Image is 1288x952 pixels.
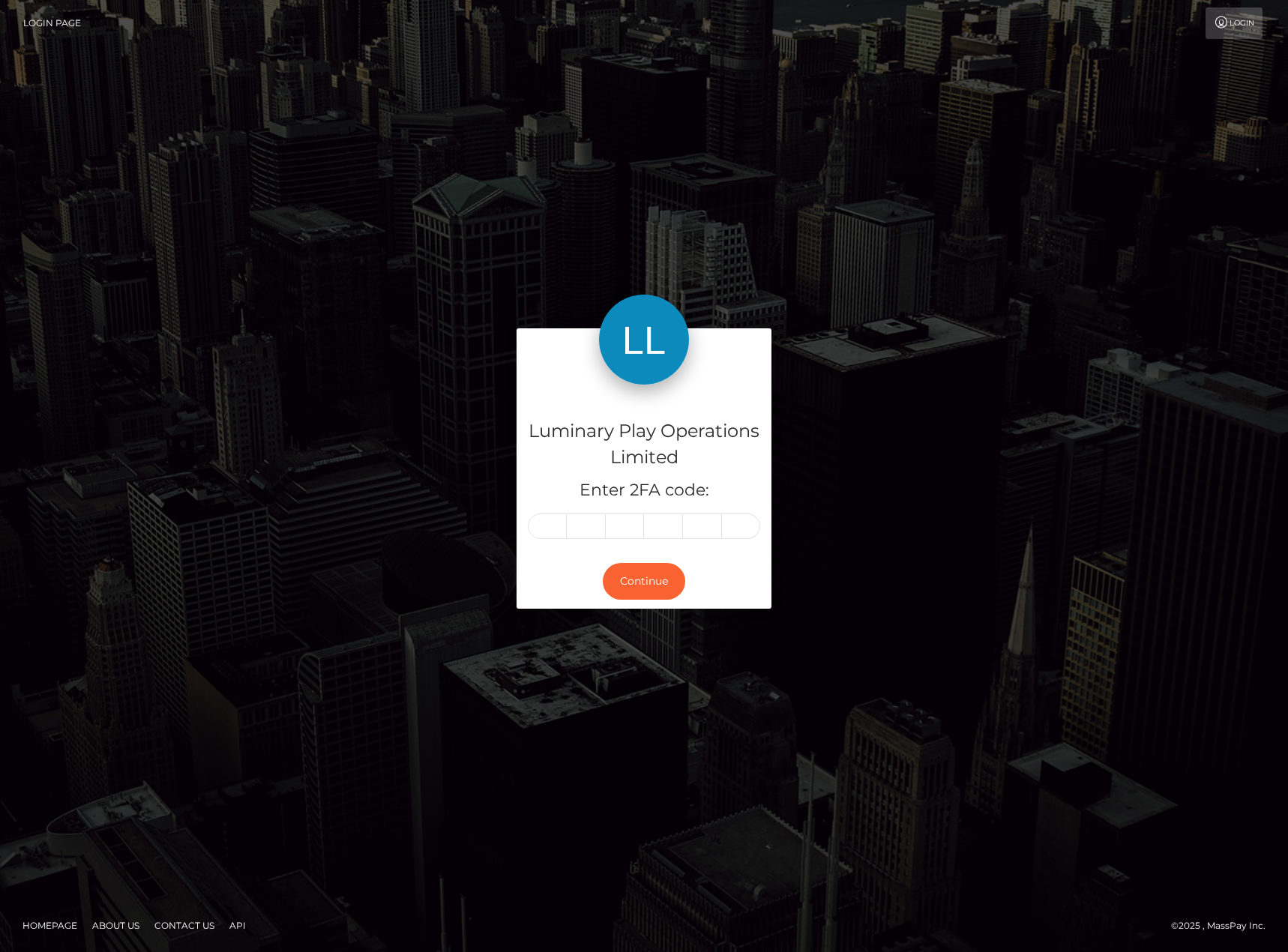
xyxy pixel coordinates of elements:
[528,479,760,502] h5: Enter 2FA code:
[23,7,81,39] a: Login Page
[16,914,83,937] a: Homepage
[599,295,689,385] img: Luminary Play Operations Limited
[148,914,220,937] a: Contact Us
[528,418,760,471] h4: Luminary Play Operations Limited
[603,563,685,600] button: Continue
[86,914,145,937] a: About Us
[223,914,252,937] a: API
[1206,7,1263,39] a: Login
[1171,918,1277,934] div: © 2025 , MassPay Inc.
